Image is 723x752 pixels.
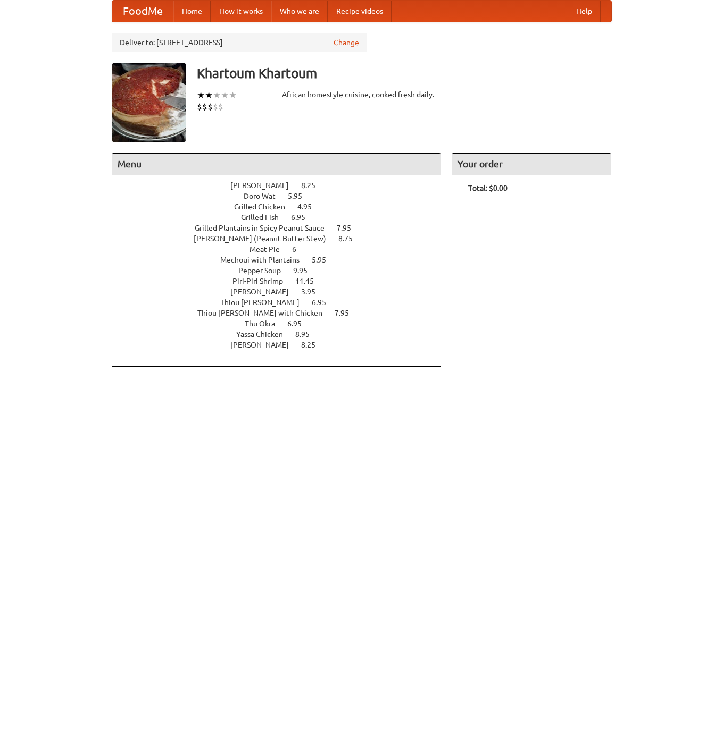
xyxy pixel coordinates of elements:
a: Doro Wat 5.95 [244,192,322,200]
li: ★ [221,89,229,101]
span: 6 [292,245,307,254]
span: [PERSON_NAME] [230,288,300,296]
span: Thu Okra [245,319,286,328]
li: $ [218,101,223,113]
a: Mechoui with Plantains 5.95 [220,256,346,264]
span: 6.95 [291,213,316,222]
span: Yassa Chicken [236,330,294,339]
span: 8.75 [338,234,363,243]
li: ★ [229,89,237,101]
span: 6.95 [287,319,312,328]
span: [PERSON_NAME] [230,341,300,349]
a: [PERSON_NAME] 3.95 [230,288,335,296]
a: Home [173,1,211,22]
div: Deliver to: [STREET_ADDRESS] [112,33,367,52]
span: Grilled Plantains in Spicy Peanut Sauce [195,224,335,232]
a: [PERSON_NAME] 8.25 [230,181,335,190]
span: [PERSON_NAME] (Peanut Butter Stew) [194,234,337,243]
li: ★ [197,89,205,101]
a: Grilled Chicken 4.95 [234,202,331,211]
span: Thiou [PERSON_NAME] [220,298,310,307]
a: Piri-Piri Shrimp 11.45 [232,277,334,285]
span: Piri-Piri Shrimp [232,277,294,285]
a: Recipe videos [328,1,392,22]
a: Meat Pie 6 [250,245,316,254]
span: 3.95 [301,288,326,296]
h3: Khartoum Khartoum [197,63,612,84]
span: Pepper Soup [238,266,292,275]
span: 7.95 [335,309,360,317]
img: angular.jpg [112,63,186,142]
li: ★ [213,89,221,101]
a: Who we are [271,1,328,22]
div: African homestyle cuisine, cooked fresh daily. [282,89,442,100]
a: FoodMe [112,1,173,22]
li: ★ [205,89,213,101]
span: Thiou [PERSON_NAME] with Chicken [197,309,333,317]
span: 4.95 [297,202,322,211]
h4: Menu [112,154,441,175]
span: 9.95 [293,266,318,275]
span: Meat Pie [250,245,290,254]
a: Grilled Plantains in Spicy Peanut Sauce 7.95 [195,224,371,232]
a: Grilled Fish 6.95 [241,213,325,222]
span: 8.25 [301,341,326,349]
span: 8.25 [301,181,326,190]
li: $ [207,101,213,113]
span: Doro Wat [244,192,286,200]
b: Total: $0.00 [468,184,508,192]
h4: Your order [452,154,611,175]
span: Grilled Fish [241,213,289,222]
a: Change [334,37,359,48]
li: $ [202,101,207,113]
a: Thu Okra 6.95 [245,319,321,328]
li: $ [197,101,202,113]
a: Thiou [PERSON_NAME] 6.95 [220,298,346,307]
span: 6.95 [312,298,337,307]
span: 7.95 [337,224,362,232]
a: Thiou [PERSON_NAME] with Chicken 7.95 [197,309,369,317]
span: [PERSON_NAME] [230,181,300,190]
a: Yassa Chicken 8.95 [236,330,329,339]
a: How it works [211,1,271,22]
span: Grilled Chicken [234,202,296,211]
a: Help [568,1,601,22]
span: Mechoui with Plantains [220,256,310,264]
a: [PERSON_NAME] (Peanut Butter Stew) 8.75 [194,234,372,243]
span: 5.95 [288,192,313,200]
span: 8.95 [295,330,320,339]
a: Pepper Soup 9.95 [238,266,327,275]
li: $ [213,101,218,113]
span: 5.95 [312,256,337,264]
span: 11.45 [295,277,325,285]
a: [PERSON_NAME] 8.25 [230,341,335,349]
